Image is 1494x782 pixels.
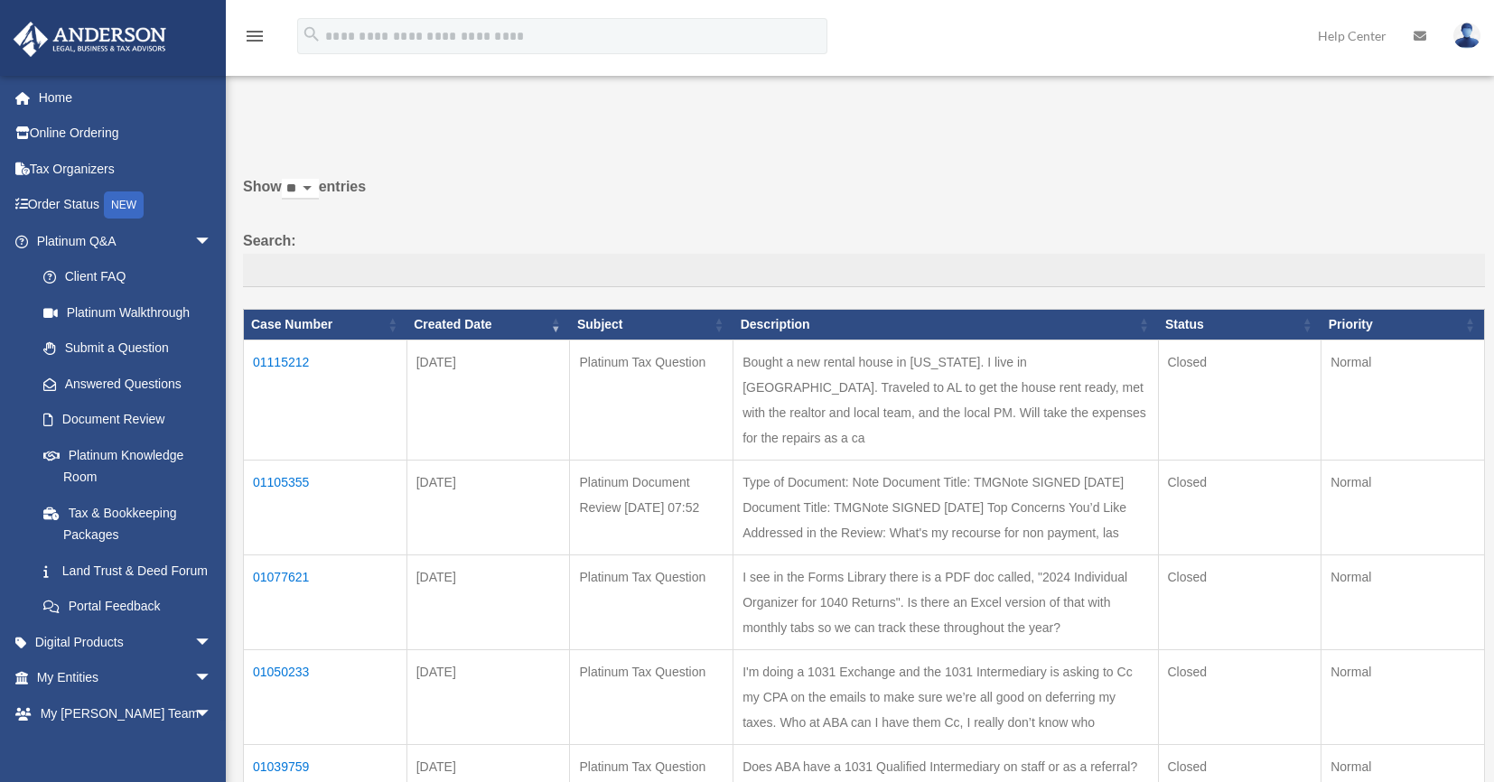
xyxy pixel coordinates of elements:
[25,402,230,438] a: Document Review
[1321,310,1485,340] th: Priority: activate to sort column ascending
[406,310,570,340] th: Created Date: activate to sort column ascending
[243,174,1485,218] label: Show entries
[733,340,1158,460] td: Bought a new rental house in [US_STATE]. I live in [GEOGRAPHIC_DATA]. Traveled to AL to get the h...
[13,116,239,152] a: Online Ordering
[733,310,1158,340] th: Description: activate to sort column ascending
[570,649,733,744] td: Platinum Tax Question
[406,340,570,460] td: [DATE]
[406,460,570,554] td: [DATE]
[282,179,319,200] select: Showentries
[570,310,733,340] th: Subject: activate to sort column ascending
[1158,340,1321,460] td: Closed
[733,554,1158,649] td: I see in the Forms Library there is a PDF doc called, "2024 Individual Organizer for 1040 Returns...
[733,649,1158,744] td: I'm doing a 1031 Exchange and the 1031 Intermediary is asking to Cc my CPA on the emails to make ...
[244,25,266,47] i: menu
[25,589,230,625] a: Portal Feedback
[570,340,733,460] td: Platinum Tax Question
[13,151,239,187] a: Tax Organizers
[244,310,407,340] th: Case Number: activate to sort column ascending
[13,695,239,731] a: My [PERSON_NAME] Teamarrow_drop_down
[25,495,230,553] a: Tax & Bookkeeping Packages
[1321,460,1485,554] td: Normal
[25,437,230,495] a: Platinum Knowledge Room
[194,624,230,661] span: arrow_drop_down
[1321,554,1485,649] td: Normal
[244,340,407,460] td: 01115212
[243,228,1485,288] label: Search:
[243,254,1485,288] input: Search:
[570,554,733,649] td: Platinum Tax Question
[25,330,230,367] a: Submit a Question
[25,294,230,330] a: Platinum Walkthrough
[1158,649,1321,744] td: Closed
[1321,649,1485,744] td: Normal
[13,624,239,660] a: Digital Productsarrow_drop_down
[1453,23,1480,49] img: User Pic
[25,259,230,295] a: Client FAQ
[244,460,407,554] td: 01105355
[13,223,230,259] a: Platinum Q&Aarrow_drop_down
[1158,554,1321,649] td: Closed
[25,553,230,589] a: Land Trust & Deed Forum
[13,79,239,116] a: Home
[13,187,239,224] a: Order StatusNEW
[244,554,407,649] td: 01077621
[1321,340,1485,460] td: Normal
[733,460,1158,554] td: Type of Document: Note Document Title: TMGNote SIGNED [DATE] Document Title: TMGNote SIGNED [DATE...
[570,460,733,554] td: Platinum Document Review [DATE] 07:52
[194,660,230,697] span: arrow_drop_down
[25,366,221,402] a: Answered Questions
[406,554,570,649] td: [DATE]
[1158,310,1321,340] th: Status: activate to sort column ascending
[244,32,266,47] a: menu
[194,695,230,732] span: arrow_drop_down
[406,649,570,744] td: [DATE]
[302,24,322,44] i: search
[1158,460,1321,554] td: Closed
[104,191,144,219] div: NEW
[194,223,230,260] span: arrow_drop_down
[13,660,239,696] a: My Entitiesarrow_drop_down
[8,22,172,57] img: Anderson Advisors Platinum Portal
[244,649,407,744] td: 01050233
